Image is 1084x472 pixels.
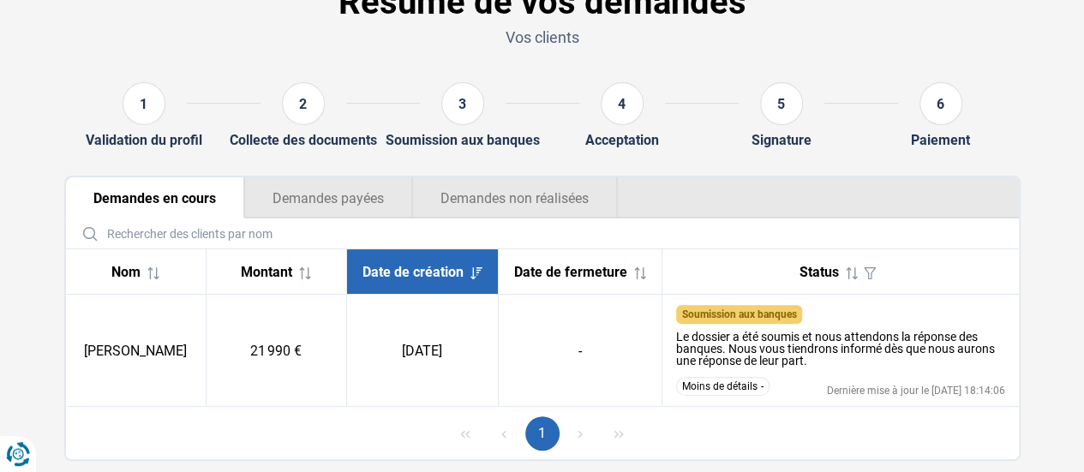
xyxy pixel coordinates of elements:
[86,132,202,148] div: Validation du profil
[362,264,464,280] span: Date de création
[111,264,141,280] span: Nom
[919,82,962,125] div: 6
[487,416,521,451] button: Previous Page
[73,218,1012,248] input: Rechercher des clients par nom
[386,132,540,148] div: Soumission aux banques
[498,295,662,407] td: -
[123,82,165,125] div: 1
[525,416,560,451] button: Page 1
[563,416,597,451] button: Next Page
[66,177,244,218] button: Demandes en cours
[448,416,482,451] button: First Page
[752,132,812,148] div: Signature
[601,82,644,125] div: 4
[441,82,484,125] div: 3
[244,177,412,218] button: Demandes payées
[241,264,292,280] span: Montant
[800,264,839,280] span: Status
[64,27,1021,48] p: Vos clients
[827,385,1005,396] div: Dernière mise à jour le [DATE] 18:14:06
[911,132,970,148] div: Paiement
[412,177,618,218] button: Demandes non réalisées
[676,377,770,396] button: Moins de détails
[676,331,1005,367] div: Le dossier a été soumis et nous attendons la réponse des banques. Nous vous tiendrons informé dès...
[585,132,659,148] div: Acceptation
[346,295,498,407] td: [DATE]
[230,132,377,148] div: Collecte des documents
[282,82,325,125] div: 2
[66,295,207,407] td: [PERSON_NAME]
[514,264,627,280] span: Date de fermeture
[681,308,796,320] span: Soumission aux banques
[760,82,803,125] div: 5
[602,416,636,451] button: Last Page
[206,295,346,407] td: 21 990 €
